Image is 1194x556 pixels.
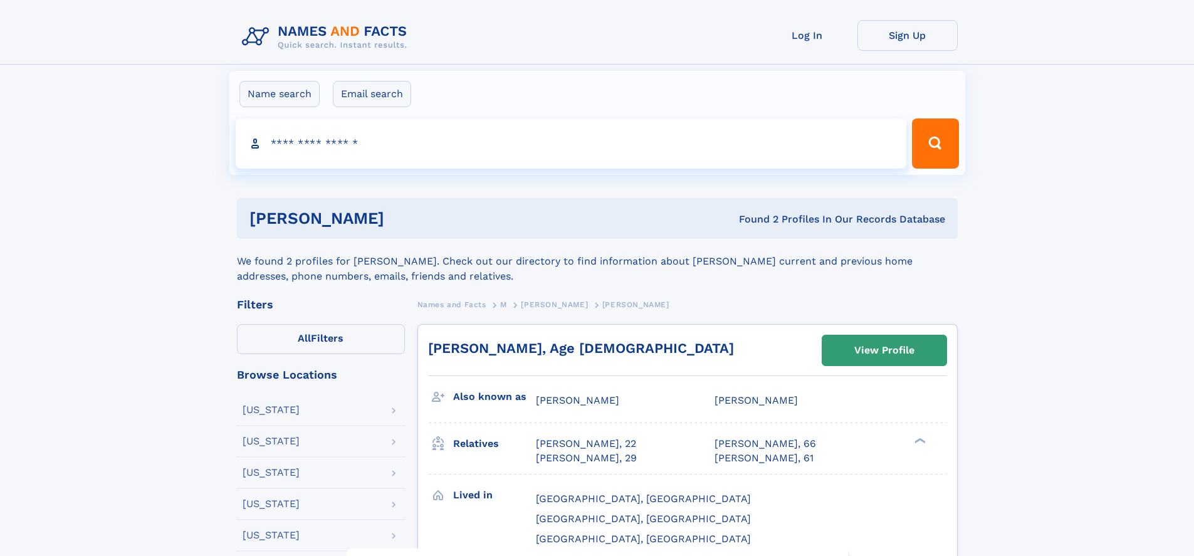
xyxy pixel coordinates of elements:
[243,436,300,446] div: [US_STATE]
[500,300,507,309] span: M
[417,296,486,312] a: Names and Facts
[236,118,907,169] input: search input
[243,405,300,415] div: [US_STATE]
[333,81,411,107] label: Email search
[453,386,536,407] h3: Also known as
[536,533,751,545] span: [GEOGRAPHIC_DATA], [GEOGRAPHIC_DATA]
[500,296,507,312] a: M
[521,300,588,309] span: [PERSON_NAME]
[453,485,536,506] h3: Lived in
[602,300,669,309] span: [PERSON_NAME]
[715,451,814,465] a: [PERSON_NAME], 61
[243,499,300,509] div: [US_STATE]
[715,394,798,406] span: [PERSON_NAME]
[249,211,562,226] h1: [PERSON_NAME]
[521,296,588,312] a: [PERSON_NAME]
[536,451,637,465] a: [PERSON_NAME], 29
[536,437,636,451] a: [PERSON_NAME], 22
[536,513,751,525] span: [GEOGRAPHIC_DATA], [GEOGRAPHIC_DATA]
[911,437,926,445] div: ❯
[757,20,857,51] a: Log In
[237,20,417,54] img: Logo Names and Facts
[243,530,300,540] div: [US_STATE]
[243,468,300,478] div: [US_STATE]
[298,332,311,344] span: All
[857,20,958,51] a: Sign Up
[453,433,536,454] h3: Relatives
[237,299,405,310] div: Filters
[562,212,945,226] div: Found 2 Profiles In Our Records Database
[237,324,405,354] label: Filters
[822,335,946,365] a: View Profile
[715,437,816,451] a: [PERSON_NAME], 66
[239,81,320,107] label: Name search
[237,369,405,380] div: Browse Locations
[854,336,914,365] div: View Profile
[536,493,751,505] span: [GEOGRAPHIC_DATA], [GEOGRAPHIC_DATA]
[536,394,619,406] span: [PERSON_NAME]
[428,340,734,356] a: [PERSON_NAME], Age [DEMOGRAPHIC_DATA]
[912,118,958,169] button: Search Button
[237,239,958,284] div: We found 2 profiles for [PERSON_NAME]. Check out our directory to find information about [PERSON_...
